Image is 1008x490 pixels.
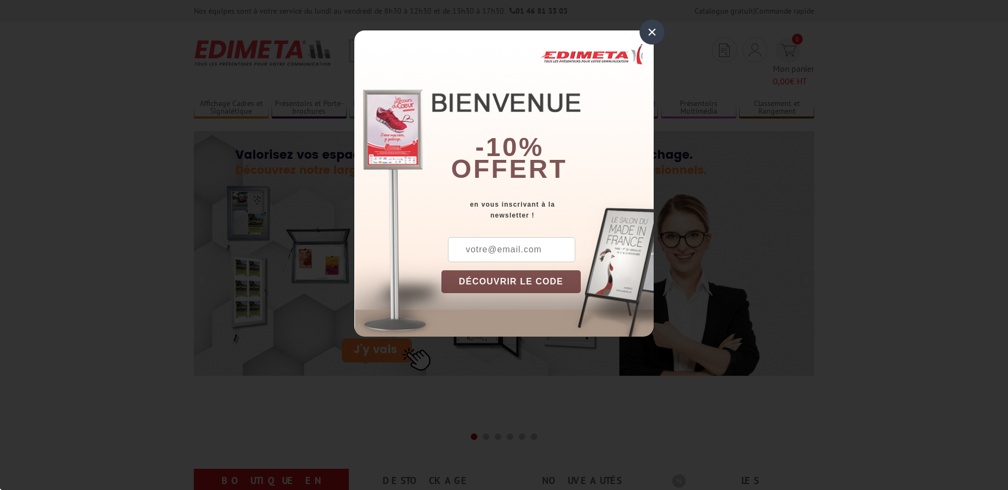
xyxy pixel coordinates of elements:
input: votre@email.com [448,237,575,262]
div: en vous inscrivant à la newsletter ! [441,199,654,221]
font: offert [451,154,568,183]
button: DÉCOUVRIR LE CODE [441,270,581,293]
div: × [640,20,665,45]
b: -10% [475,133,544,162]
